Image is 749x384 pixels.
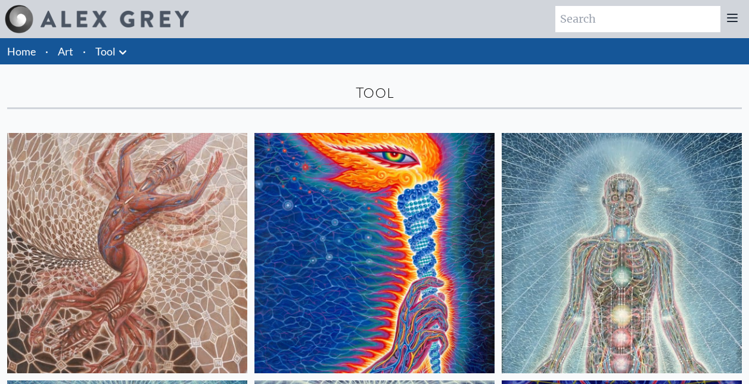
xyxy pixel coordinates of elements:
a: Tool [95,43,116,60]
li: · [78,38,91,64]
input: Search [555,6,720,32]
a: Home [7,45,36,58]
li: · [41,38,53,64]
a: Art [58,43,73,60]
div: Tool [7,83,742,103]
